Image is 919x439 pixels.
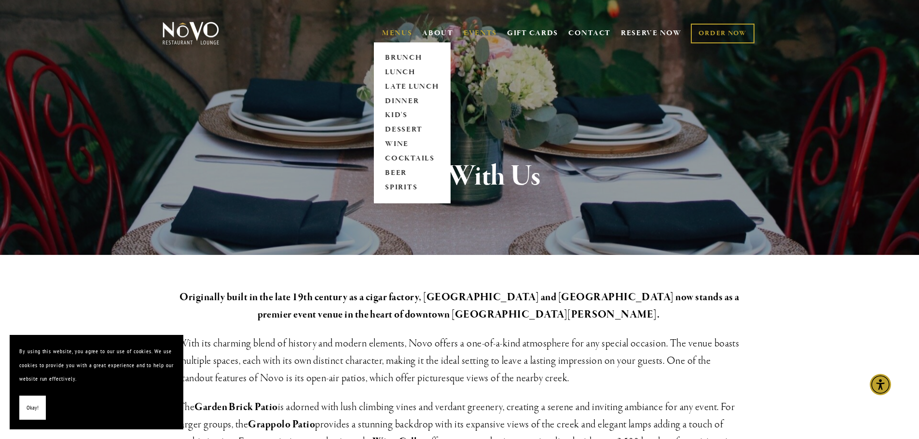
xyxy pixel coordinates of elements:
[248,418,315,431] strong: Grappolo Patio
[179,291,741,321] strong: Originally built in the late 19th century as a cigar factory, [GEOGRAPHIC_DATA] and [GEOGRAPHIC_D...
[382,80,442,94] a: LATE LUNCH
[870,374,891,395] div: Accessibility Menu
[382,94,442,108] a: DINNER
[382,181,442,195] a: SPIRITS
[161,21,221,45] img: Novo Restaurant &amp; Lounge
[621,24,682,42] a: RESERVE NOW
[194,400,278,414] strong: Garden Brick Patio
[382,51,442,65] a: BRUNCH
[568,24,611,42] a: CONTACT
[19,396,46,420] button: Okay!
[464,28,497,38] a: EVENTS
[691,24,754,43] a: ORDER NOW
[382,28,412,38] a: MENUS
[10,335,183,429] section: Cookie banner
[382,65,442,80] a: LUNCH
[382,108,442,123] a: KID'S
[178,335,741,387] h3: With its charming blend of history and modern elements, Novo offers a one-of-a-kind atmosphere fo...
[382,166,442,181] a: BEER
[382,152,442,166] a: COCKTAILS
[378,158,541,195] strong: Book With Us
[382,137,442,152] a: WINE
[507,24,558,42] a: GIFT CARDS
[19,345,174,386] p: By using this website, you agree to our use of cookies. We use cookies to provide you with a grea...
[27,401,39,415] span: Okay!
[382,123,442,137] a: DESSERT
[422,28,453,38] a: ABOUT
